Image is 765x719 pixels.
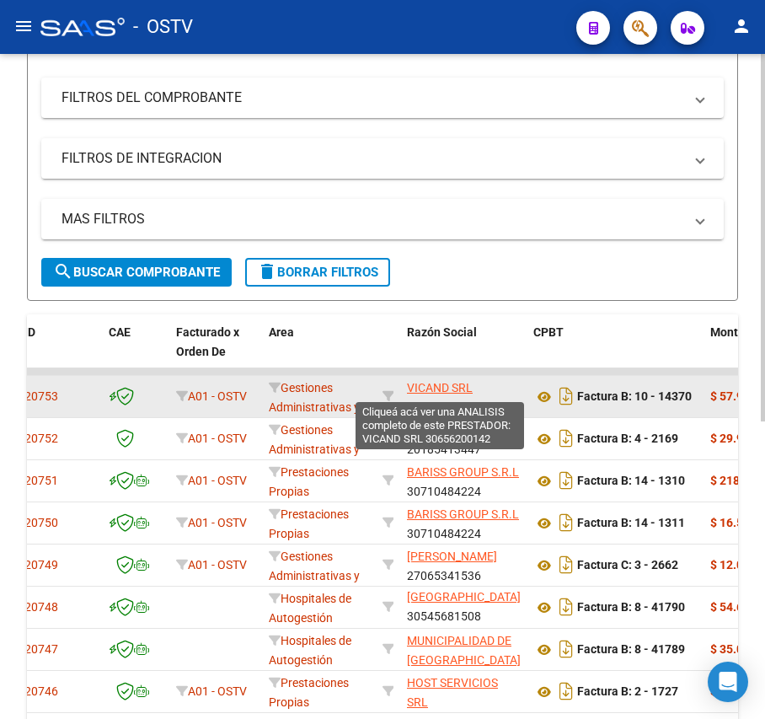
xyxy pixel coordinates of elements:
span: Buscar Comprobante [53,265,220,280]
div: 30545681508 [407,589,520,625]
div: 27065341536 [407,547,520,582]
span: Hospitales de Autogestión [269,592,351,625]
mat-icon: person [731,16,752,36]
datatable-header-cell: Facturado x Orden De [169,314,262,389]
span: 20747 [24,642,58,656]
i: Descargar documento [555,636,577,663]
strong: Factura B: 10 - 14370 [577,390,692,404]
span: Razón Social [407,325,477,339]
span: CAE [109,325,131,339]
span: Prestaciones Propias [269,507,349,540]
datatable-header-cell: Razón Social [400,314,527,389]
span: 20752 [24,432,58,445]
mat-panel-title: FILTROS DEL COMPROBANTE [62,89,683,107]
strong: Factura B: 14 - 1311 [577,517,685,530]
i: Descargar documento [555,467,577,494]
span: 20751 [24,474,58,487]
div: 30656200142 [407,378,520,414]
span: HOST SERVICIOS SRL [407,676,498,709]
button: Buscar Comprobante [41,258,232,287]
span: A01 - OSTV [188,432,247,445]
div: 30710484224 [407,505,520,540]
button: Borrar Filtros [245,258,390,287]
span: Prestaciones Propias [269,465,349,498]
span: 20753 [24,389,58,403]
span: CPBT [533,325,564,339]
span: [PERSON_NAME] [407,550,497,563]
i: Descargar documento [555,593,577,620]
span: Borrar Filtros [257,265,378,280]
strong: Factura C: 3 - 2662 [577,559,678,572]
span: Prestaciones Propias [269,676,349,709]
span: A01 - OSTV [188,474,247,487]
datatable-header-cell: Area [262,314,376,389]
mat-expansion-panel-header: FILTROS DE INTEGRACION [41,138,724,179]
i: Descargar documento [555,551,577,578]
mat-icon: menu [13,16,34,36]
strong: Factura B: 2 - 1727 [577,685,678,699]
div: 30545681508 [407,631,520,667]
span: A01 - OSTV [188,684,247,698]
strong: Factura B: 8 - 41789 [577,643,685,657]
span: A01 - OSTV [188,389,247,403]
span: - OSTV [133,8,193,46]
span: 20749 [24,558,58,571]
mat-panel-title: MAS FILTROS [62,210,683,228]
div: 30710484224 [407,463,520,498]
div: Open Intercom Messenger [708,662,748,702]
mat-expansion-panel-header: MAS FILTROS [41,199,724,239]
span: SALATINO ROQUE [407,423,503,437]
span: A01 - OSTV [188,516,247,529]
span: VICAND SRL [407,381,473,394]
span: ID [24,325,35,339]
datatable-header-cell: CPBT [527,314,703,389]
span: Monto [710,325,745,339]
strong: Factura B: 14 - 1310 [577,475,685,488]
div: 33712005969 [407,673,520,709]
span: Gestiones Administrativas y Otros [269,381,360,433]
span: Facturado x Orden De [176,325,239,358]
span: Area [269,325,294,339]
span: Gestiones Administrativas y Otros [269,550,360,602]
mat-icon: delete [257,261,277,282]
i: Descargar documento [555,509,577,536]
i: Descargar documento [555,678,577,705]
span: BARISS GROUP S.R.L [407,465,519,479]
mat-expansion-panel-header: FILTROS DEL COMPROBANTE [41,78,724,118]
span: BARISS GROUP S.R.L [407,507,519,521]
datatable-header-cell: ID [18,314,102,389]
span: Hospitales de Autogestión [269,634,351,667]
strong: Factura B: 4 - 2169 [577,432,678,446]
span: Gestiones Administrativas y Otros [269,423,360,475]
span: 20748 [24,600,58,614]
i: Descargar documento [555,425,577,452]
mat-panel-title: FILTROS DE INTEGRACION [62,149,683,168]
span: A01 - OSTV [188,558,247,571]
div: 20185413447 [407,421,520,456]
strong: Factura B: 8 - 41790 [577,601,685,614]
span: 20746 [24,684,58,698]
datatable-header-cell: CAE [102,314,169,389]
mat-icon: search [53,261,73,282]
i: Descargar documento [555,383,577,410]
span: 20750 [24,516,58,529]
span: MUNICIPALIDAD DE [GEOGRAPHIC_DATA] [407,634,521,667]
